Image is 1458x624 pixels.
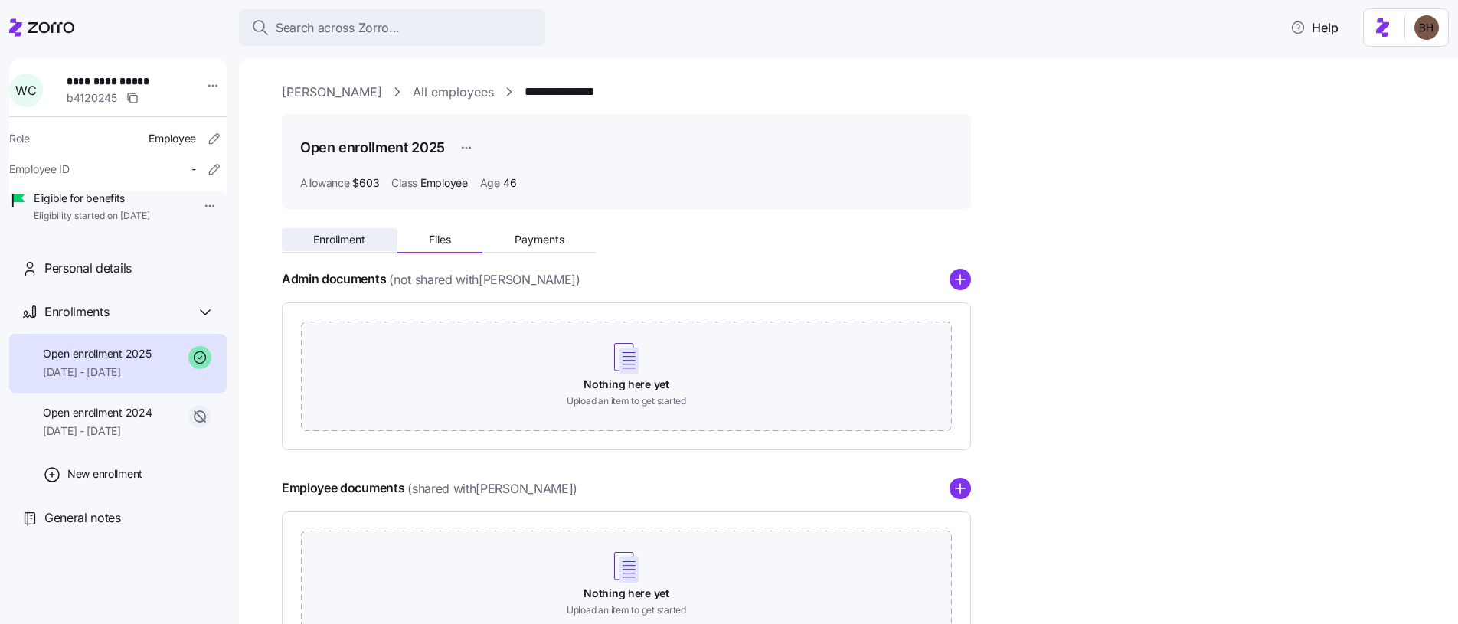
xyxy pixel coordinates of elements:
[300,175,349,191] span: Allowance
[9,162,70,177] span: Employee ID
[239,9,545,46] button: Search across Zorro...
[43,364,151,380] span: [DATE] - [DATE]
[34,191,150,206] span: Eligible for benefits
[282,83,382,102] a: [PERSON_NAME]
[352,175,379,191] span: $603
[282,479,404,497] h4: Employee documents
[67,90,117,106] span: b4120245
[1414,15,1439,40] img: c3c218ad70e66eeb89914ccc98a2927c
[34,210,150,223] span: Eligibility started on [DATE]
[389,270,580,289] span: (not shared with [PERSON_NAME] )
[1290,18,1339,37] span: Help
[391,175,417,191] span: Class
[429,234,451,245] span: Files
[950,478,971,499] svg: add icon
[300,138,445,157] h1: Open enrollment 2025
[313,234,365,245] span: Enrollment
[44,508,121,528] span: General notes
[43,423,152,439] span: [DATE] - [DATE]
[515,234,564,245] span: Payments
[276,18,400,38] span: Search across Zorro...
[44,259,132,278] span: Personal details
[503,175,516,191] span: 46
[15,84,36,96] span: W C
[149,131,196,146] span: Employee
[67,466,142,482] span: New enrollment
[480,175,500,191] span: Age
[420,175,468,191] span: Employee
[413,83,494,102] a: All employees
[1278,12,1351,43] button: Help
[407,479,577,498] span: (shared with [PERSON_NAME] )
[43,405,152,420] span: Open enrollment 2024
[43,346,151,361] span: Open enrollment 2025
[44,302,109,322] span: Enrollments
[9,131,30,146] span: Role
[282,270,386,288] h4: Admin documents
[950,269,971,290] svg: add icon
[191,162,196,177] span: -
